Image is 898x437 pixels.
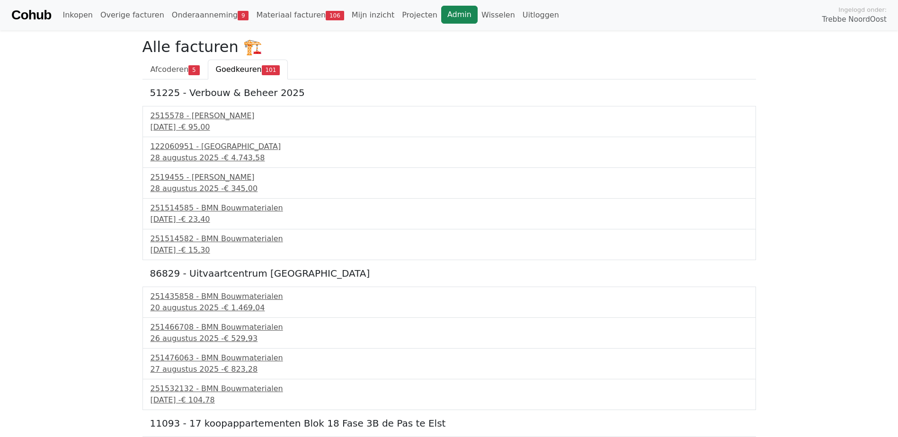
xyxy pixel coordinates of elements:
[238,11,249,20] span: 9
[168,6,253,25] a: Onderaanneming9
[151,383,748,394] div: 251532132 - BMN Bouwmaterialen
[151,65,189,74] span: Afcoderen
[151,141,748,164] a: 122060951 - [GEOGRAPHIC_DATA]28 augustus 2025 -€ 4.743,58
[150,268,748,279] h5: 86829 - Uitvaartcentrum [GEOGRAPHIC_DATA]
[398,6,441,25] a: Projecten
[208,60,288,79] a: Goedkeuren101
[151,214,748,225] div: [DATE] -
[151,183,748,194] div: 28 augustus 2025 -
[150,87,748,98] h5: 51225 - Verbouw & Beheer 2025
[151,291,748,314] a: 251435858 - BMN Bouwmaterialen20 augustus 2025 -€ 1.469,04
[151,322,748,344] a: 251466708 - BMN Bouwmaterialen26 augustus 2025 -€ 529,93
[262,65,280,75] span: 101
[224,334,258,343] span: € 529,93
[151,202,748,214] div: 251514585 - BMN Bouwmaterialen
[181,245,210,254] span: € 15,30
[11,4,51,26] a: Cohub
[326,11,344,20] span: 106
[151,233,748,256] a: 251514582 - BMN Bouwmaterialen[DATE] -€ 15,30
[224,303,265,312] span: € 1.469,04
[224,153,265,162] span: € 4.743,58
[151,352,748,375] a: 251476063 - BMN Bouwmaterialen27 augustus 2025 -€ 823,28
[151,364,748,375] div: 27 augustus 2025 -
[151,233,748,245] div: 251514582 - BMN Bouwmaterialen
[441,6,478,24] a: Admin
[224,365,258,374] span: € 823,28
[151,245,748,256] div: [DATE] -
[151,122,748,133] div: [DATE] -
[181,215,210,224] span: € 23,40
[822,14,887,25] span: Trebbe NoordOost
[181,122,210,131] span: € 95,00
[151,394,748,406] div: [DATE] -
[142,60,208,79] a: Afcoderen5
[142,38,756,56] h2: Alle facturen 🏗️
[151,110,748,133] a: 2515578 - [PERSON_NAME][DATE] -€ 95,00
[150,418,748,429] h5: 11093 - 17 koopappartementen Blok 18 Fase 3B de Pas te Elst
[151,152,748,164] div: 28 augustus 2025 -
[181,395,214,404] span: € 104,78
[838,5,887,14] span: Ingelogd onder:
[151,291,748,302] div: 251435858 - BMN Bouwmaterialen
[224,184,258,193] span: € 345,00
[348,6,399,25] a: Mijn inzicht
[216,65,262,74] span: Goedkeuren
[151,172,748,194] a: 2519455 - [PERSON_NAME]28 augustus 2025 -€ 345,00
[252,6,347,25] a: Materiaal facturen106
[151,383,748,406] a: 251532132 - BMN Bouwmaterialen[DATE] -€ 104,78
[97,6,168,25] a: Overige facturen
[151,141,748,152] div: 122060951 - [GEOGRAPHIC_DATA]
[478,6,519,25] a: Wisselen
[151,333,748,344] div: 26 augustus 2025 -
[151,172,748,183] div: 2519455 - [PERSON_NAME]
[151,110,748,122] div: 2515578 - [PERSON_NAME]
[151,202,748,225] a: 251514585 - BMN Bouwmaterialen[DATE] -€ 23,40
[151,322,748,333] div: 251466708 - BMN Bouwmaterialen
[59,6,96,25] a: Inkopen
[151,352,748,364] div: 251476063 - BMN Bouwmaterialen
[519,6,563,25] a: Uitloggen
[151,302,748,314] div: 20 augustus 2025 -
[188,65,199,75] span: 5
